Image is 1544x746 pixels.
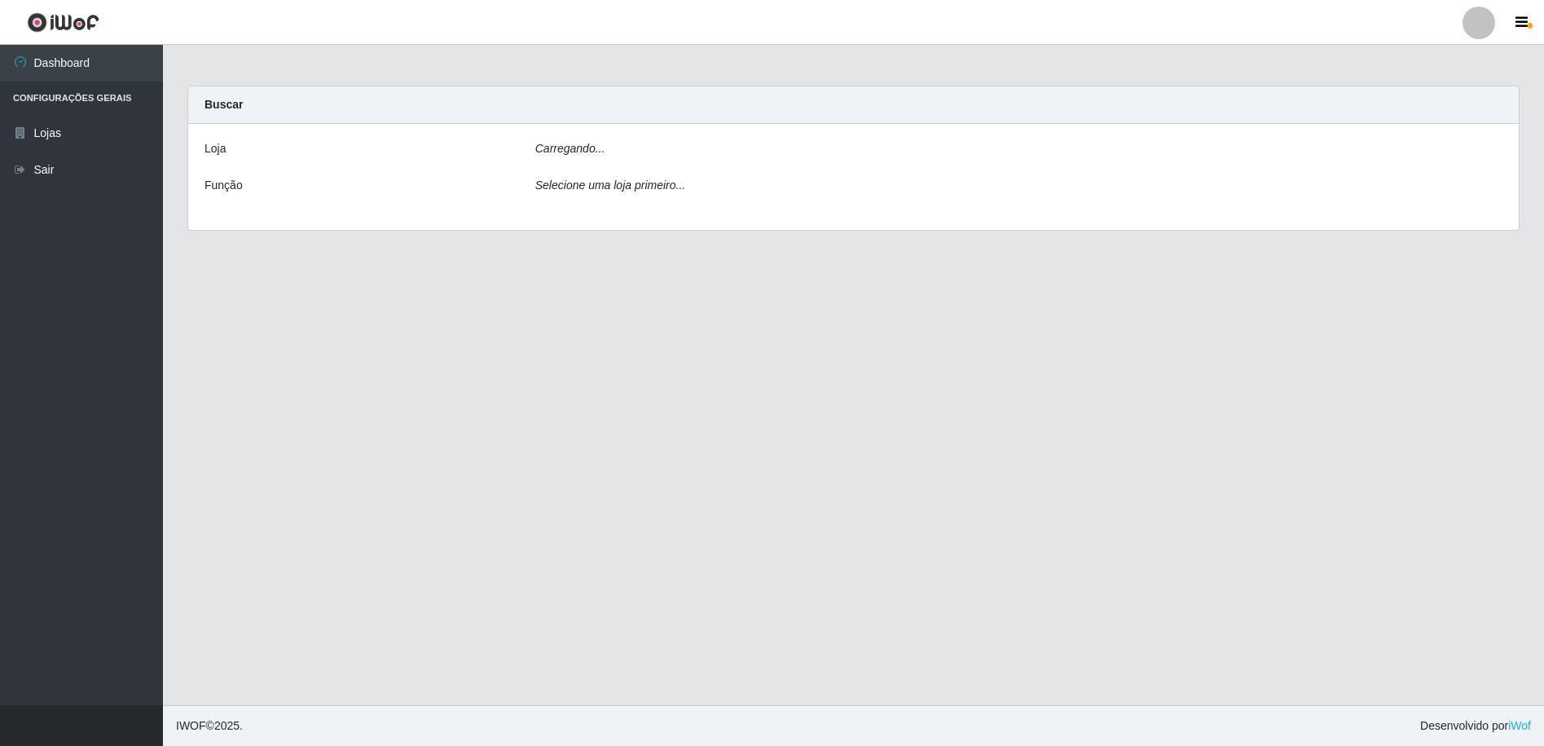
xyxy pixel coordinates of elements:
[205,140,226,157] label: Loja
[176,717,243,735] span: © 2025 .
[205,177,243,194] label: Função
[1508,719,1531,732] a: iWof
[535,142,605,155] i: Carregando...
[27,12,99,33] img: CoreUI Logo
[176,719,206,732] span: IWOF
[535,179,685,192] i: Selecione uma loja primeiro...
[205,98,243,111] strong: Buscar
[1420,717,1531,735] span: Desenvolvido por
